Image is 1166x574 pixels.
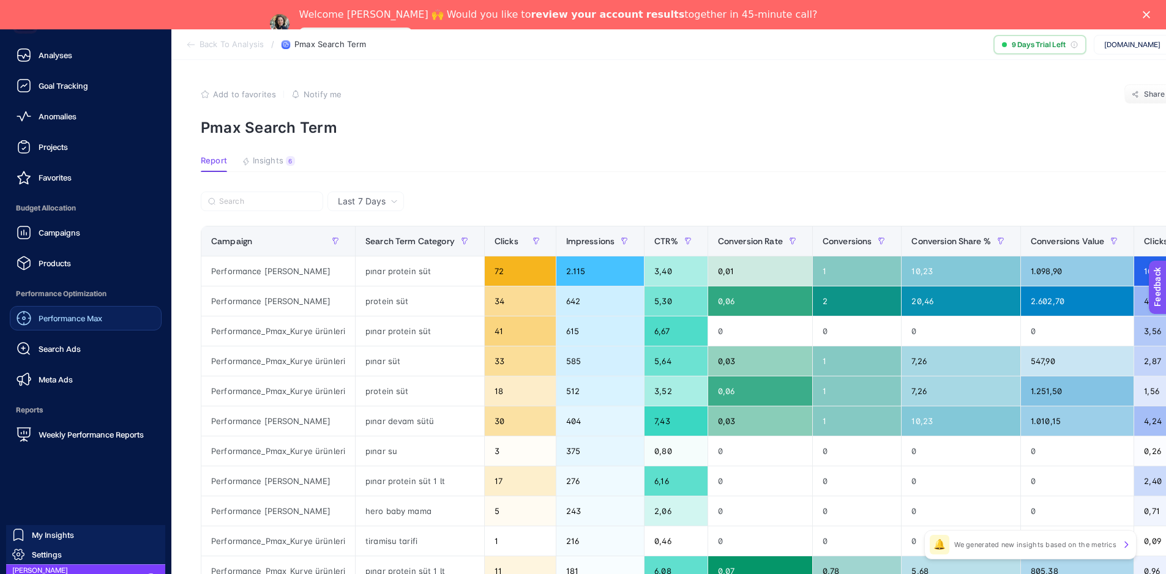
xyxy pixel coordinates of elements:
[556,286,645,316] div: 642
[556,376,645,406] div: 512
[10,422,162,447] a: Weekly Performance Reports
[813,526,902,556] div: 0
[645,316,708,346] div: 6,67
[201,156,227,166] span: Report
[10,220,162,245] a: Campaigns
[813,286,902,316] div: 2
[304,89,342,99] span: Notify me
[39,375,73,384] span: Meta Ads
[200,40,264,50] span: Back To Analysis
[201,496,355,526] div: Performance [PERSON_NAME]
[271,39,274,49] span: /
[1021,346,1134,376] div: 547,90
[1031,236,1104,246] span: Conversions Value
[495,236,518,246] span: Clicks
[39,344,81,354] span: Search Ads
[201,346,355,376] div: Performance_Pmax_Kurye ürünleri
[556,526,645,556] div: 216
[645,436,708,466] div: 0,80
[219,197,316,206] input: Search
[1021,466,1134,496] div: 0
[356,526,484,556] div: tiramisu tarifi
[708,376,812,406] div: 0,06
[356,376,484,406] div: protein süt
[485,256,556,286] div: 72
[485,406,556,436] div: 30
[645,496,708,526] div: 2,06
[291,89,342,99] button: Notify me
[10,135,162,159] a: Projects
[531,9,643,20] b: review your account
[813,316,902,346] div: 0
[39,111,77,121] span: Anomalies
[39,81,88,91] span: Goal Tracking
[6,545,165,564] a: Settings
[645,406,708,436] div: 7,43
[201,316,355,346] div: Performance_Pmax_Kurye ürünleri
[902,496,1020,526] div: 0
[10,196,162,220] span: Budget Allocation
[10,398,162,422] span: Reports
[646,9,684,20] b: results
[485,346,556,376] div: 33
[32,550,62,559] span: Settings
[902,376,1020,406] div: 7,26
[902,436,1020,466] div: 0
[213,89,276,99] span: Add to favorites
[10,73,162,98] a: Goal Tracking
[39,258,71,268] span: Products
[485,436,556,466] div: 3
[1021,406,1134,436] div: 1.010,15
[211,236,252,246] span: Campaign
[10,104,162,129] a: Anomalies
[39,173,72,182] span: Favorites
[645,376,708,406] div: 3,52
[1021,316,1134,346] div: 0
[708,346,812,376] div: 0,03
[954,540,1116,550] p: We generated new insights based on the metrics
[556,256,645,286] div: 2.115
[10,337,162,361] a: Search Ads
[485,496,556,526] div: 5
[1021,376,1134,406] div: 1.251,50
[813,496,902,526] div: 0
[39,430,144,439] span: Weekly Performance Reports
[708,436,812,466] div: 0
[10,165,162,190] a: Favorites
[356,466,484,496] div: pınar protein süt 1 lt
[1021,526,1134,556] div: 0
[32,530,74,540] span: My Insights
[10,367,162,392] a: Meta Ads
[1021,286,1134,316] div: 2.602,70
[10,306,162,330] a: Performance Max
[813,256,902,286] div: 1
[485,286,556,316] div: 34
[201,406,355,436] div: Performance [PERSON_NAME]
[911,236,991,246] span: Conversion Share %
[708,316,812,346] div: 0
[201,436,355,466] div: Performance_Pmax_Kurye ürünleri
[201,89,276,99] button: Add to favorites
[708,256,812,286] div: 0,01
[365,236,455,246] span: Search Term Category
[1021,496,1134,526] div: 0
[356,496,484,526] div: hero baby mama
[902,316,1020,346] div: 0
[556,496,645,526] div: 243
[718,236,783,246] span: Conversion Rate
[902,256,1020,286] div: 10,23
[902,466,1020,496] div: 0
[356,256,484,286] div: pınar protein süt
[485,526,556,556] div: 1
[708,406,812,436] div: 0,03
[566,236,615,246] span: Impressions
[39,50,72,60] span: Analyses
[556,466,645,496] div: 276
[1021,436,1134,466] div: 0
[201,376,355,406] div: Performance_Pmax_Kurye ürünleri
[10,43,162,67] a: Analyses
[356,436,484,466] div: pınar su
[201,286,355,316] div: Performance [PERSON_NAME]
[7,4,47,13] span: Feedback
[708,496,812,526] div: 0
